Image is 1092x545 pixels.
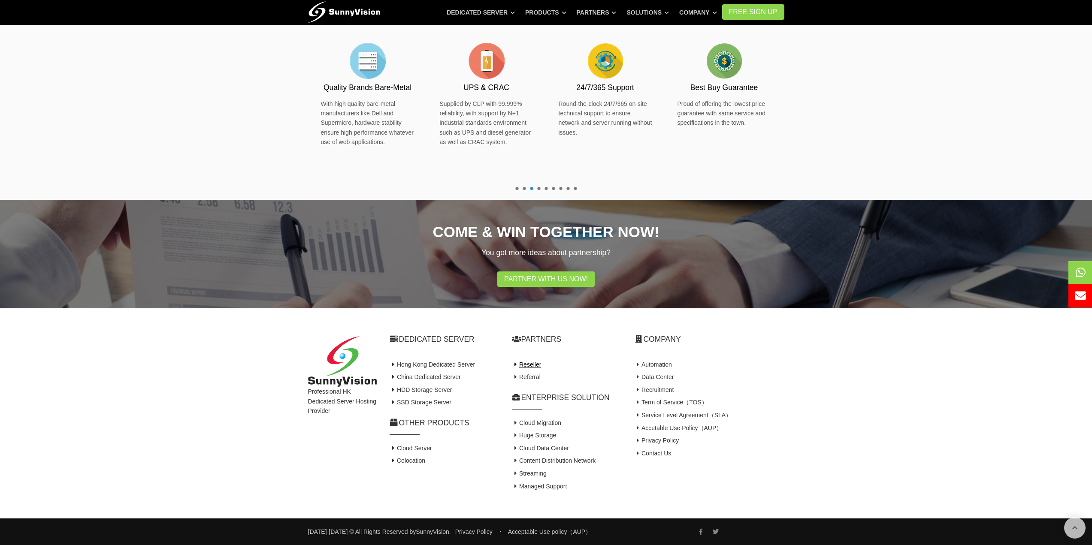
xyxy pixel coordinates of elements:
small: [DATE]-[DATE] © All Rights Reserved by . [308,527,451,536]
a: Streaming [512,470,547,477]
a: Huge Storage [512,432,557,439]
a: Cloud Server [390,445,432,452]
a: China Dedicated Server [390,373,461,380]
a: Acceptable Use policy（AUP） [508,528,592,535]
a: Referral [512,373,541,380]
a: Cloud Data Center [512,445,569,452]
a: Managed Support [512,483,567,490]
p: Proud of offering the lowest price guarantee with same service and specifications in the town. [678,99,771,128]
a: Recruitment [634,386,674,393]
h2: Enterprise Solution [512,392,621,403]
h3: UPS & CRAC [440,82,533,93]
p: Round-the-clock 24/7/365 on-site technical support to ensure network and server running without i... [559,99,652,138]
a: Reseller [512,361,541,368]
a: Service Level Agreement（SLA） [634,412,732,419]
span: ・ [497,528,503,535]
a: Solutions [626,5,669,20]
img: flat-server-alt.png [346,39,389,82]
img: flat-cog-cycle.png [584,39,627,82]
a: Cloud Migration [512,419,562,426]
a: HDD Storage Server [390,386,452,393]
h2: Dedicated Server [390,334,499,345]
a: Company [679,5,717,20]
h2: Come & Win Together NOW! [308,221,784,242]
img: flat-battery.png [465,39,508,82]
h2: Other Products [390,418,499,428]
a: SSD Storage Server [390,399,451,406]
a: Contact Us [634,450,672,457]
a: Content Distribution Network [512,457,596,464]
h2: Partners [512,334,621,345]
a: Privacy Policy [634,437,679,444]
a: Accetable Use Policy（AUP） [634,425,723,431]
img: flat-price.png [703,39,746,82]
p: You got more ideas about partnership? [308,247,784,259]
a: Partners [577,5,617,20]
a: Dedicated Server [447,5,515,20]
a: Hong Kong Dedicated Server [390,361,475,368]
a: Privacy Policy [455,528,493,535]
h3: Quality Brands Bare-Metal [321,82,414,93]
p: With high quality bare-metal manufacturers like Dell and Supermicro, hardware stability ensure hi... [321,99,414,147]
h2: Company [634,334,784,345]
a: Partner With Us NOW! [497,271,595,287]
p: Supplied by CLP with 99.999% reliability, with support by N+1 industrial standards environment su... [440,99,533,147]
a: Term of Service（TOS） [634,399,708,406]
img: SunnyVision Limited [308,336,377,387]
a: Automation [634,361,672,368]
h3: Best Buy Guarantee [678,82,771,93]
div: Professional HK Dedicated Server Hosting Provider [302,336,383,493]
a: Products [525,5,566,20]
a: SunnyVision [416,528,449,535]
a: Colocation [390,457,426,464]
a: FREE Sign Up [722,4,784,20]
h3: 24/7/365 Support [559,82,652,93]
a: Data Center [634,373,674,380]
